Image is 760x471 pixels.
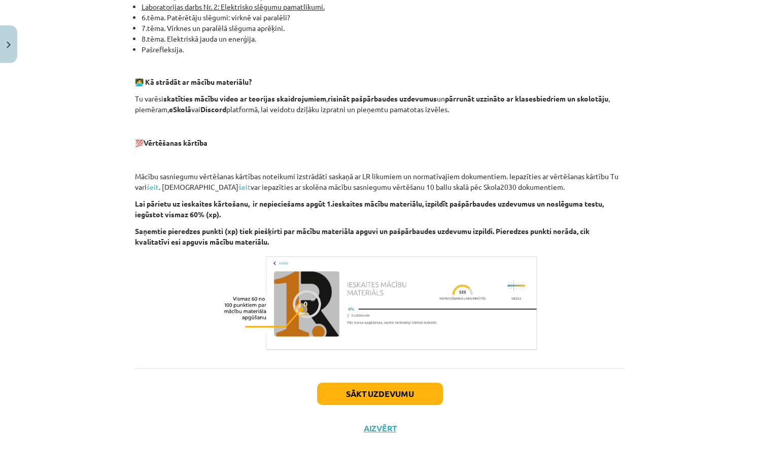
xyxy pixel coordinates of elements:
a: šeit [147,182,159,191]
u: Laboratorijas darbs Nr. 2: Elektrisko slēgumu pamatlikumi. [142,2,325,11]
strong: Saņemtie pieredzes punkti (xp) tiek piešķirti par mācību materiāla apguvi un pašpārbaudes uzdevum... [135,226,590,246]
strong: 🧑‍💻 Kā strādāt ar mācību materiālu? [135,77,252,86]
strong: Discord [200,105,226,114]
strong: eSkolā [169,105,191,114]
p: Mācību sasniegumu vērtēšanas kārtības noteikumi izstrādāti saskaņā ar LR likumiem un normatīvajie... [135,171,625,192]
li: 8.tēma. Elektriskā jauda un enerģija. [142,33,625,44]
button: Sākt uzdevumu [317,383,443,405]
button: Aizvērt [361,423,399,433]
li: 6.tēma. Patērētāju slēgumi: virknē vai paralēli? [142,12,625,23]
strong: Lai pārietu uz ieskaites kārtošanu, ir nepieciešams apgūt 1.ieskaites mācību materiālu, izpildīt ... [135,199,604,219]
b: Vērtēšanas kārtība [144,138,208,147]
li: Pašrefleksija. [142,44,625,55]
a: šeit [238,182,251,191]
p: Tu varēsi , un , piemēram, vai platformā, lai veidotu dziļāku izpratni un pieņemtu pamatotas izvē... [135,93,625,115]
img: icon-close-lesson-0947bae3869378f0d4975bcd49f059093ad1ed9edebbc8119c70593378902aed.svg [7,42,11,48]
p: 💯 [135,138,625,148]
strong: risināt pašpārbaudes uzdevumus [328,94,437,103]
strong: pārrunāt uzzināto ar klasesbiedriem un skolotāju [445,94,608,103]
strong: skatīties mācību video ar teorijas skaidrojumiem [163,94,326,103]
li: 7.tēma. Virknes un paralēlā slēguma aprēķini. [142,23,625,33]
